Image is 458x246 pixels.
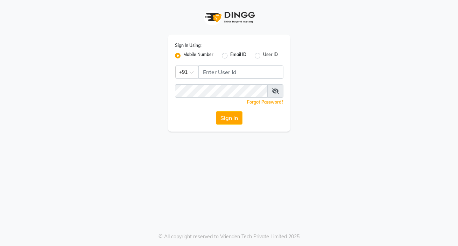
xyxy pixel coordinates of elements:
[175,84,268,98] input: Username
[230,51,246,60] label: Email ID
[201,7,257,28] img: logo1.svg
[198,65,283,79] input: Username
[216,111,242,125] button: Sign In
[247,99,283,105] a: Forgot Password?
[183,51,213,60] label: Mobile Number
[263,51,278,60] label: User ID
[175,42,202,49] label: Sign In Using:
